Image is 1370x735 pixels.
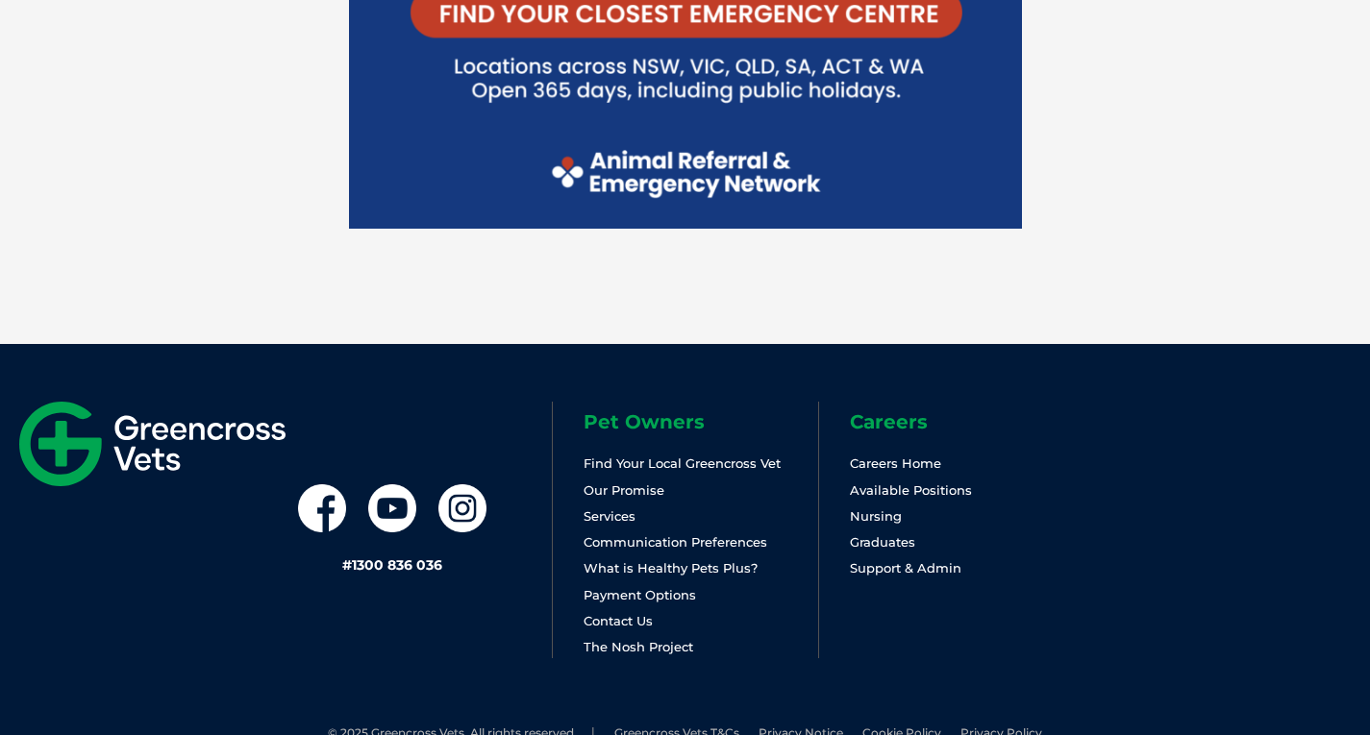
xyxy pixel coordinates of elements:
[584,482,664,498] a: Our Promise
[584,508,635,524] a: Services
[584,534,767,550] a: Communication Preferences
[850,508,902,524] a: Nursing
[342,556,442,574] a: #1300 836 036
[850,410,1084,433] h6: Careers
[584,410,818,433] h6: Pet Owners
[584,587,696,602] a: Payment Options
[342,556,352,574] span: #
[850,482,972,498] a: Available Positions
[584,613,653,628] a: Contact Us
[850,455,941,471] a: Careers Home
[584,455,781,471] a: Find Your Local Greencross Vet
[584,560,758,576] a: What is Healthy Pets Plus?
[584,639,693,654] a: The Nosh Project
[850,534,915,550] a: Graduates
[850,560,961,576] a: Support & Admin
